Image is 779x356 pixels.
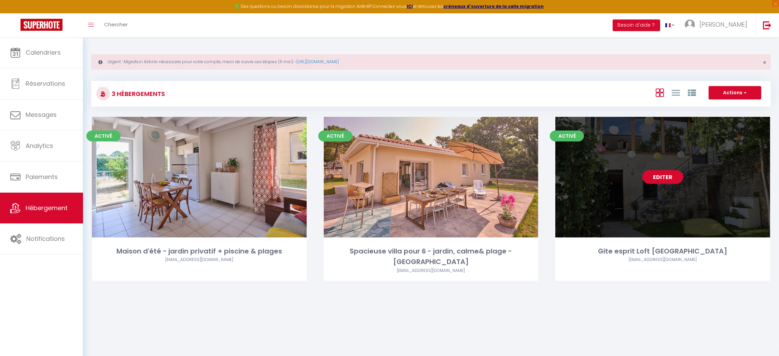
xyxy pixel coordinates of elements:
[26,48,61,57] span: Calendriers
[443,3,544,9] a: créneaux d'ouverture de la salle migration
[642,170,683,184] a: Editer
[318,131,352,141] span: Activé
[613,19,660,31] button: Besoin d'aide ?
[763,21,771,29] img: logout
[26,79,65,88] span: Réservations
[20,19,62,31] img: Super Booking
[555,257,770,263] div: Airbnb
[26,141,53,150] span: Analytics
[699,20,747,29] span: [PERSON_NAME]
[26,234,65,243] span: Notifications
[99,13,133,37] a: Chercher
[656,87,664,98] a: Vue en Box
[92,257,307,263] div: Airbnb
[709,86,761,100] button: Actions
[324,246,539,268] div: Spacieuse villa pour 6 - jardin, calme& plage -[GEOGRAPHIC_DATA]
[86,131,121,141] span: Activé
[685,19,695,30] img: ...
[407,3,413,9] a: ICI
[672,87,680,98] a: Vue en Liste
[26,110,57,119] span: Messages
[550,131,584,141] span: Activé
[91,54,771,70] div: Urgent : Migration Airbnb nécessaire pour votre compte, merci de suivre ces étapes (5 min) -
[104,21,128,28] span: Chercher
[680,13,756,37] a: ... [PERSON_NAME]
[110,86,165,101] h3: 3 Hébergements
[688,87,696,98] a: Vue par Groupe
[92,246,307,257] div: Maison d'été - jardin privatif + piscine & plages
[26,204,68,212] span: Hébergement
[296,59,339,65] a: [URL][DOMAIN_NAME]
[763,58,766,67] span: ×
[555,246,770,257] div: Gite esprit Loft [GEOGRAPHIC_DATA]
[324,268,539,274] div: Airbnb
[763,59,766,66] button: Close
[26,173,58,181] span: Paiements
[5,3,26,23] button: Ouvrir le widget de chat LiveChat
